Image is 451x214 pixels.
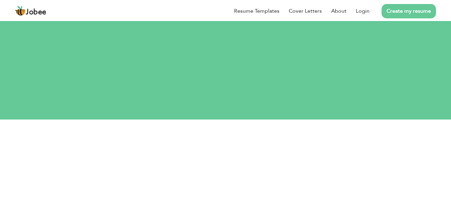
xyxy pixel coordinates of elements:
[289,7,322,15] a: Cover Letters
[15,6,26,16] img: jobee.io
[356,7,370,15] a: Login
[26,9,46,16] span: Jobee
[382,4,436,18] a: Create my resume
[15,6,46,16] a: Jobee
[331,7,347,15] a: About
[234,7,279,15] a: Resume Templates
